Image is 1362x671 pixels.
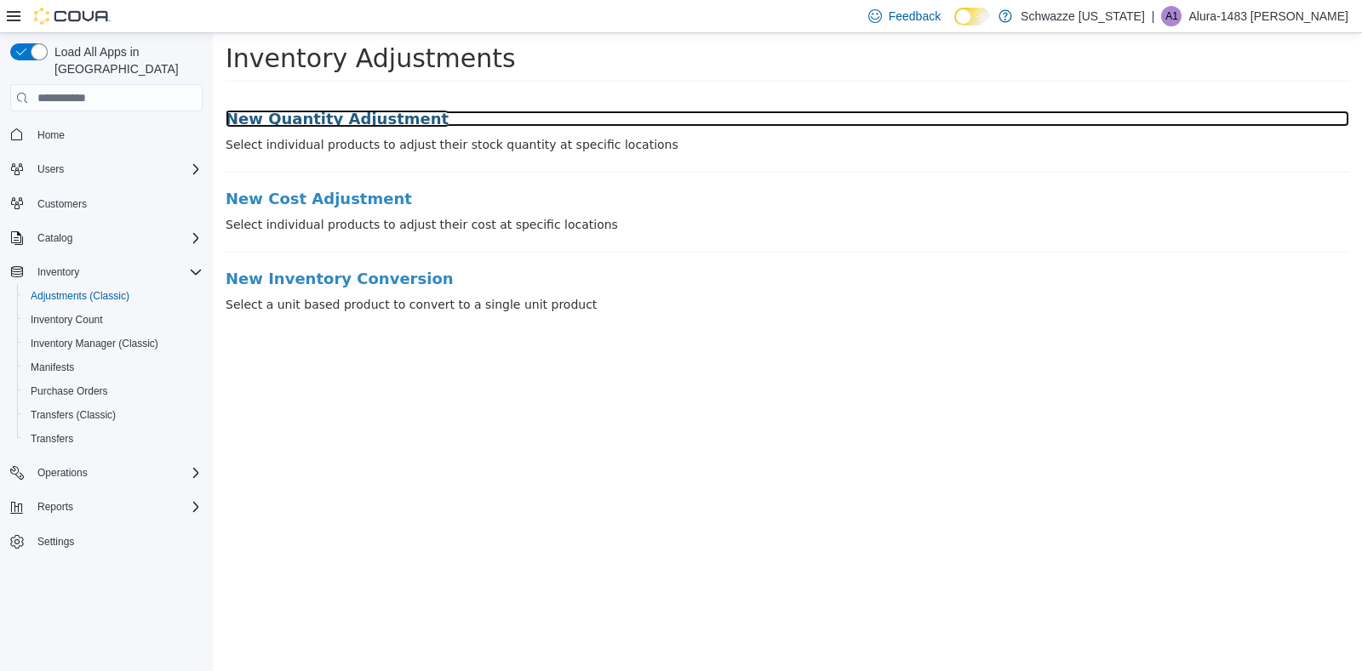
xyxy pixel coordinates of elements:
span: Inventory Manager (Classic) [24,333,203,354]
nav: Complex example [10,115,203,598]
span: Transfers (Classic) [24,405,203,425]
span: Home [31,123,203,145]
span: Customers [37,197,87,211]
button: Inventory Manager (Classic) [17,332,209,355]
span: Transfers [31,432,73,446]
p: Alura-1483 [PERSON_NAME] [1188,6,1348,26]
img: Cova [34,8,111,25]
p: Schwazze [US_STATE] [1021,6,1145,26]
span: Inventory Count [31,313,103,327]
a: New Inventory Conversion [13,237,1136,254]
button: Users [31,159,71,179]
span: Feedback [889,8,941,25]
button: Transfers (Classic) [17,403,209,427]
span: Transfers (Classic) [31,408,116,422]
a: Adjustments (Classic) [24,286,136,306]
span: Manifests [31,361,74,374]
button: Transfers [17,427,209,451]
span: Inventory Manager (Classic) [31,337,158,350]
a: Manifests [24,357,81,378]
div: Alura-1483 Montano-Saiz [1161,6,1182,26]
button: Operations [3,461,209,485]
span: Purchase Orders [24,381,203,401]
span: A1 [1165,6,1178,26]
span: Inventory Count [24,310,203,330]
p: Select individual products to adjust their cost at specific locations [13,183,1136,201]
button: Customers [3,191,209,216]
button: Home [3,122,209,146]
button: Catalog [31,228,79,248]
p: Select a unit based product to convert to a single unit product [13,263,1136,281]
span: Adjustments (Classic) [24,286,203,306]
span: Operations [37,466,88,480]
button: Manifests [17,355,209,379]
span: Manifests [24,357,203,378]
input: Dark Mode [954,8,990,26]
span: Users [37,162,64,176]
span: Settings [31,531,203,552]
button: Inventory Count [17,308,209,332]
span: Load All Apps in [GEOGRAPHIC_DATA] [48,43,203,77]
a: Inventory Count [24,310,110,330]
span: Catalog [31,228,203,248]
button: Reports [3,495,209,519]
span: Reports [37,500,73,514]
a: New Cost Adjustment [13,157,1136,174]
a: Home [31,125,72,145]
span: Reports [31,497,203,517]
button: Reports [31,497,80,517]
p: Select individual products to adjust their stock quantity at specific locations [13,103,1136,121]
button: Purchase Orders [17,379,209,403]
span: Inventory [37,265,79,279]
span: Users [31,159,203,179]
a: Customers [31,194,94,214]
span: Purchase Orders [31,384,108,398]
button: Inventory [3,260,209,284]
button: Adjustments (Classic) [17,284,209,308]
span: Inventory Adjustments [13,10,303,40]
a: Purchase Orders [24,381,115,401]
button: Operations [31,463,94,483]
span: Adjustments (Classic) [31,289,129,303]
span: Operations [31,463,203,483]
a: Transfers [24,429,80,449]
span: Inventory [31,262,203,282]
span: Settings [37,535,74,549]
button: Settings [3,529,209,554]
span: Customers [31,193,203,214]
p: | [1152,6,1155,26]
span: Catalog [37,231,72,245]
span: Transfers [24,429,203,449]
button: Inventory [31,262,86,282]
button: Catalog [3,226,209,250]
a: Inventory Manager (Classic) [24,333,165,354]
a: Settings [31,532,81,552]
a: Transfers (Classic) [24,405,123,425]
a: New Quantity Adjustment [13,77,1136,94]
span: Home [37,128,65,142]
button: Users [3,157,209,181]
